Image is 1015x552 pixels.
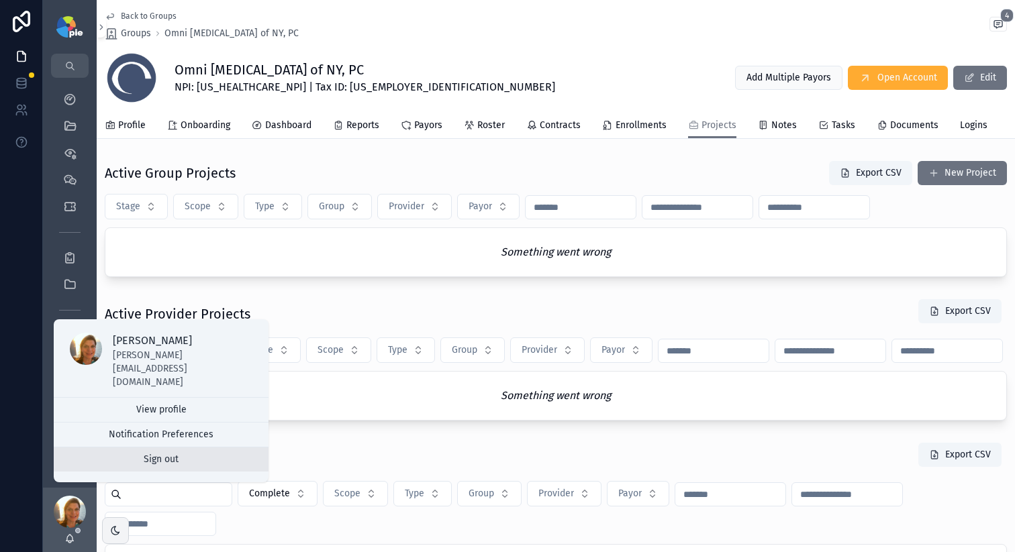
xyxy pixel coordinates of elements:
[181,119,230,132] span: Onboarding
[989,17,1007,34] button: 4
[377,337,435,363] button: Select Button
[877,113,938,140] a: Documents
[746,71,831,85] span: Add Multiple Payors
[832,119,855,132] span: Tasks
[113,333,252,349] p: [PERSON_NAME]
[164,27,299,40] a: Omni [MEDICAL_DATA] of NY, PC
[702,119,736,132] span: Projects
[890,119,938,132] span: Documents
[527,481,601,506] button: Select Button
[602,113,667,140] a: Enrollments
[318,343,344,357] span: Scope
[501,388,611,404] em: Something went wrong
[501,244,611,260] em: Something went wrong
[526,113,581,140] a: Contracts
[540,119,581,132] span: Contracts
[440,337,505,363] button: Select Button
[918,161,1007,185] button: New Project
[388,343,407,357] span: Type
[105,194,168,219] button: Select Button
[510,337,585,363] button: Select Button
[829,161,912,185] button: Export CSV
[334,487,360,500] span: Scope
[175,79,555,95] span: NPI: [US_HEALTHCARE_NPI] | Tax ID: [US_EMPLOYER_IDENTIFICATION_NUMBER]
[333,113,379,140] a: Reports
[457,481,522,506] button: Select Button
[618,487,642,500] span: Payor
[54,398,269,422] a: View profile
[607,481,669,506] button: Select Button
[464,113,505,140] a: Roster
[252,113,311,140] a: Dashboard
[238,481,318,506] button: Select Button
[175,60,555,79] h1: Omni [MEDICAL_DATA] of NY, PC
[405,487,424,500] span: Type
[323,481,388,506] button: Select Button
[616,119,667,132] span: Enrollments
[457,194,520,219] button: Select Button
[118,119,146,132] span: Profile
[452,343,477,357] span: Group
[758,113,797,140] a: Notes
[735,66,842,90] button: Add Multiple Payors
[307,194,372,219] button: Select Button
[238,337,301,363] button: Select Button
[54,447,269,472] button: Sign out
[393,481,452,506] button: Select Button
[244,194,302,219] button: Select Button
[469,487,494,500] span: Group
[918,443,1002,467] button: Export CSV
[389,200,424,213] span: Provider
[105,27,151,40] a: Groups
[121,11,177,21] span: Back to Groups
[918,299,1002,323] button: Export CSV
[265,119,311,132] span: Dashboard
[590,337,652,363] button: Select Button
[401,113,442,140] a: Payors
[877,71,937,85] span: Open Account
[414,119,442,132] span: Payors
[54,423,269,447] button: Notification Preferences
[960,119,987,132] span: Logins
[469,200,492,213] span: Payor
[1000,9,1014,22] span: 4
[105,305,250,323] h1: Active Provider Projects
[818,113,855,140] a: Tasks
[688,113,736,139] a: Projects
[105,113,146,140] a: Profile
[319,200,344,213] span: Group
[477,119,505,132] span: Roster
[56,16,83,38] img: App logo
[771,119,797,132] span: Notes
[960,113,987,140] a: Logins
[43,78,97,365] div: scrollable content
[173,194,238,219] button: Select Button
[185,200,211,213] span: Scope
[601,343,625,357] span: Payor
[255,200,275,213] span: Type
[346,119,379,132] span: Reports
[522,343,557,357] span: Provider
[848,66,948,90] button: Open Account
[105,11,177,21] a: Back to Groups
[953,66,1007,90] button: Edit
[105,164,236,182] h1: Active Group Projects
[121,27,151,40] span: Groups
[538,487,574,500] span: Provider
[116,200,140,213] span: Stage
[113,349,252,389] p: [PERSON_NAME][EMAIL_ADDRESS][DOMAIN_NAME]
[167,113,230,140] a: Onboarding
[306,337,371,363] button: Select Button
[249,487,290,500] span: Complete
[377,194,452,219] button: Select Button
